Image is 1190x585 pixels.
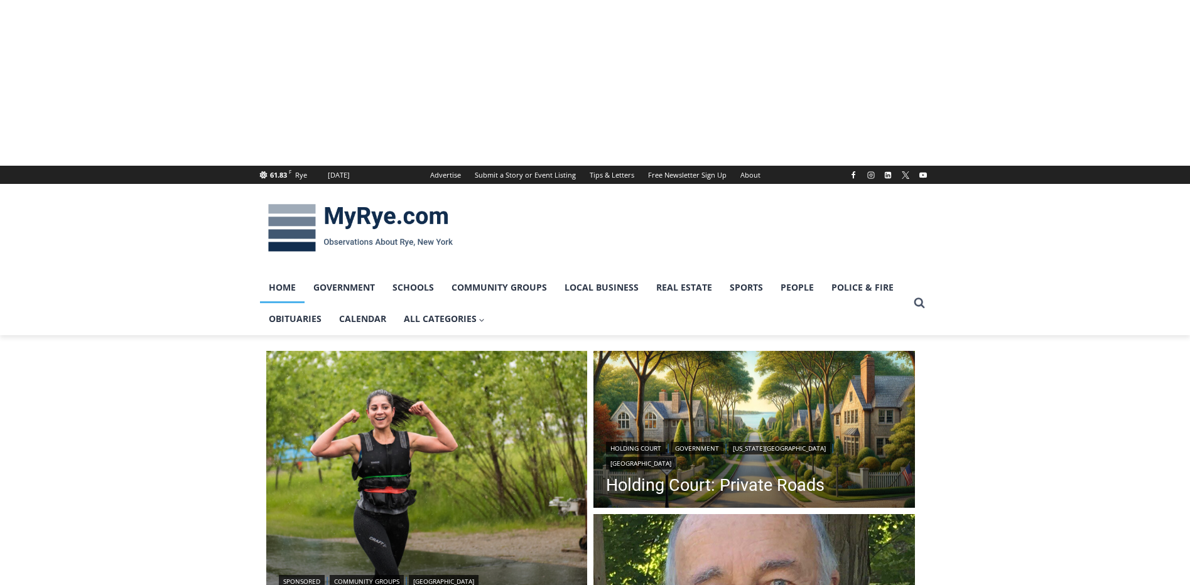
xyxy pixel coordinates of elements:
[260,195,461,260] img: MyRye.com
[593,351,915,512] img: DALLE 2025-09-08 Holding Court 2025-09-09 Private Roads
[606,442,666,454] a: Holding Court
[404,312,485,326] span: All Categories
[721,272,772,303] a: Sports
[305,272,384,303] a: Government
[468,166,583,184] a: Submit a Story or Event Listing
[583,166,641,184] a: Tips & Letters
[863,168,879,183] a: Instagram
[270,170,287,180] span: 61.83
[916,168,931,183] a: YouTube
[260,272,305,303] a: Home
[641,166,733,184] a: Free Newsletter Sign Up
[260,272,908,335] nav: Primary Navigation
[556,272,647,303] a: Local Business
[606,457,676,470] a: [GEOGRAPHIC_DATA]
[593,351,915,512] a: Read More Holding Court: Private Roads
[846,168,861,183] a: Facebook
[443,272,556,303] a: Community Groups
[606,439,902,470] div: | | |
[772,272,823,303] a: People
[260,303,330,335] a: Obituaries
[289,168,291,175] span: F
[647,272,721,303] a: Real Estate
[423,166,468,184] a: Advertise
[606,476,902,495] a: Holding Court: Private Roads
[330,303,395,335] a: Calendar
[384,272,443,303] a: Schools
[898,168,913,183] a: X
[328,169,350,181] div: [DATE]
[823,272,902,303] a: Police & Fire
[295,169,307,181] div: Rye
[728,442,830,454] a: [US_STATE][GEOGRAPHIC_DATA]
[880,168,895,183] a: Linkedin
[733,166,767,184] a: About
[671,442,723,454] a: Government
[908,292,931,314] button: View Search Form
[423,166,767,184] nav: Secondary Navigation
[395,303,494,335] a: All Categories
